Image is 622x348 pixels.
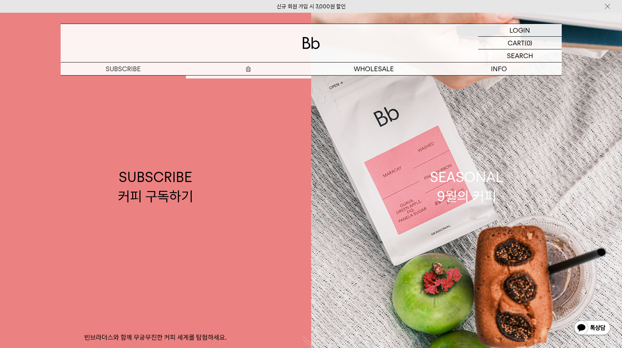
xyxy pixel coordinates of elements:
[525,37,532,49] p: (0)
[436,62,562,75] p: INFO
[277,3,346,10] a: 신규 회원 가입 시 3,000원 할인
[186,76,311,88] a: 원두
[509,24,530,36] p: LOGIN
[311,62,436,75] p: WHOLESALE
[302,37,320,49] img: 로고
[186,62,311,75] a: 숍
[507,49,533,62] p: SEARCH
[478,37,562,49] a: CART (0)
[573,320,611,337] img: 카카오톡 채널 1:1 채팅 버튼
[430,167,503,206] div: SEASONAL 9월의 커피
[118,167,193,206] div: SUBSCRIBE 커피 구독하기
[478,24,562,37] a: LOGIN
[508,37,525,49] p: CART
[61,62,186,75] a: SUBSCRIBE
